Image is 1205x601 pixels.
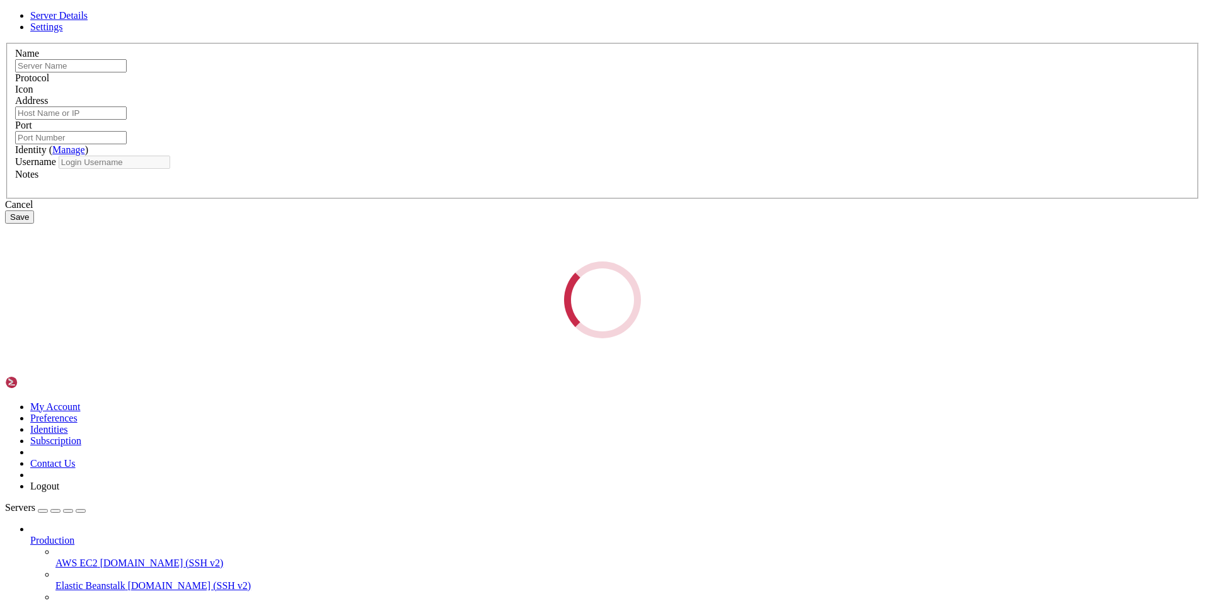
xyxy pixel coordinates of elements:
x-row: santotomas@[TECHNICAL_ID]'s password: [5,80,1041,91]
label: Username [15,156,56,167]
span: Elastic Beanstalk [55,580,125,591]
img: Shellngn [5,376,78,389]
a: Manage [52,144,85,155]
div: (36, 7) [196,80,201,91]
span: AWS EC2 [55,558,98,568]
a: Contact Us [30,458,76,469]
button: Save [5,210,34,224]
x-row: santotomas@[TECHNICAL_ID]'s password: [5,59,1041,69]
a: Subscription [30,435,81,446]
label: Name [15,48,39,59]
a: Elastic Beanstalk [DOMAIN_NAME] (SSH v2) [55,580,1200,592]
span: Servers [5,502,35,513]
span: [DOMAIN_NAME] (SSH v2) [100,558,224,568]
input: Port Number [15,131,127,144]
div: Loading... [558,255,648,345]
span: ( ) [49,144,88,155]
x-row: santotomas@[TECHNICAL_ID]'s password: [5,37,1041,48]
a: Logout [30,481,59,491]
input: Server Name [15,59,127,72]
label: Protocol [15,72,49,83]
label: Identity [15,144,88,155]
a: Servers [5,502,86,513]
a: Identities [30,424,68,435]
x-row: santotomas@[TECHNICAL_ID]'s password: [5,16,1041,26]
a: Production [30,535,1200,546]
x-row: Access denied [5,48,1041,59]
span: Production [30,535,74,546]
x-row: Access denied [5,26,1041,37]
label: Address [15,95,48,106]
input: Host Name or IP [15,106,127,120]
a: Settings [30,21,63,32]
label: Port [15,120,32,130]
x-row: Access denied [5,69,1041,80]
label: Notes [15,169,38,180]
span: [DOMAIN_NAME] (SSH v2) [128,580,251,591]
li: Elastic Beanstalk [DOMAIN_NAME] (SSH v2) [55,569,1200,592]
x-row: Access denied [5,5,1041,16]
li: AWS EC2 [DOMAIN_NAME] (SSH v2) [55,546,1200,569]
a: Server Details [30,10,88,21]
label: Icon [15,84,33,94]
input: Login Username [59,156,170,169]
a: My Account [30,401,81,412]
a: AWS EC2 [DOMAIN_NAME] (SSH v2) [55,558,1200,569]
a: Preferences [30,413,78,423]
div: Cancel [5,199,1200,210]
